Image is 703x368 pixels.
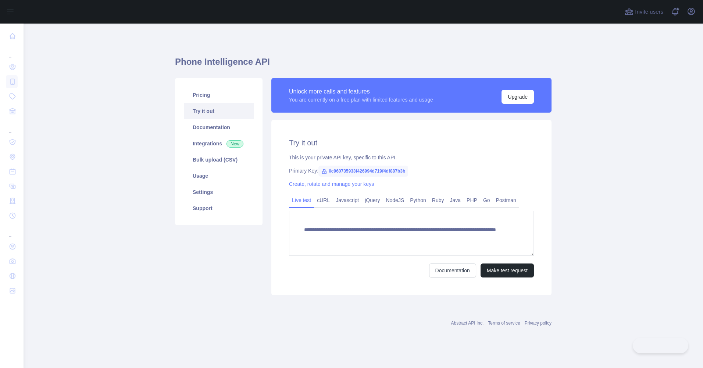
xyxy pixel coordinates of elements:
a: cURL [314,194,333,206]
a: Settings [184,184,254,200]
a: Integrations New [184,135,254,152]
iframe: Toggle Customer Support [633,338,688,353]
span: Invite users [635,8,663,16]
a: Abstract API Inc. [451,321,484,326]
a: Ruby [429,194,447,206]
a: Java [447,194,464,206]
a: PHP [464,194,480,206]
a: Python [407,194,429,206]
a: Privacy policy [525,321,552,326]
a: Support [184,200,254,216]
div: ... [6,44,18,59]
a: Javascript [333,194,362,206]
div: You are currently on a free plan with limited features and usage [289,96,433,103]
a: Usage [184,168,254,184]
a: Documentation [429,263,476,277]
a: Try it out [184,103,254,119]
h2: Try it out [289,138,534,148]
div: ... [6,119,18,134]
h1: Phone Intelligence API [175,56,552,74]
div: Primary Key: [289,167,534,174]
div: ... [6,224,18,238]
a: Bulk upload (CSV) [184,152,254,168]
button: Make test request [481,263,534,277]
span: New [226,140,243,148]
a: jQuery [362,194,383,206]
a: NodeJS [383,194,407,206]
a: Go [480,194,493,206]
span: 0c960735933f426994d719f4df887b3b [318,166,408,177]
a: Pricing [184,87,254,103]
button: Upgrade [502,90,534,104]
button: Invite users [623,6,665,18]
a: Postman [493,194,519,206]
a: Terms of service [488,321,520,326]
a: Create, rotate and manage your keys [289,181,374,187]
a: Documentation [184,119,254,135]
div: This is your private API key, specific to this API. [289,154,534,161]
a: Live test [289,194,314,206]
div: Unlock more calls and features [289,87,433,96]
